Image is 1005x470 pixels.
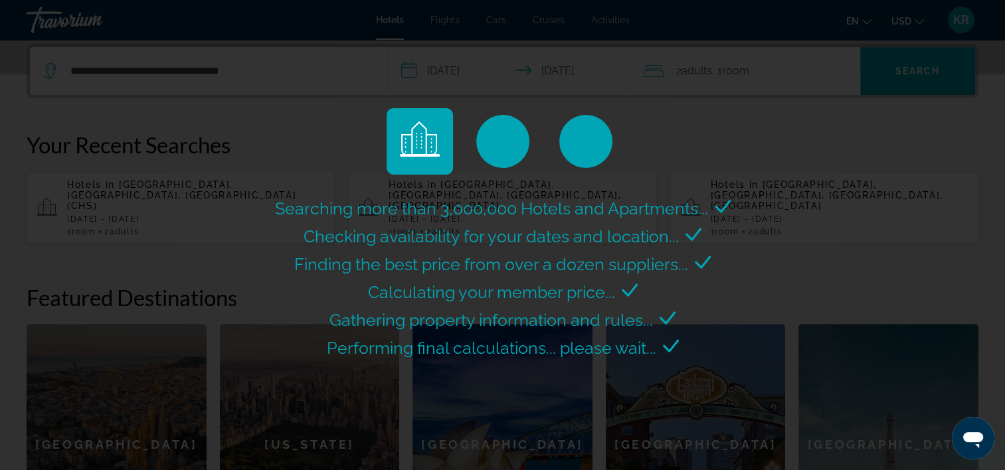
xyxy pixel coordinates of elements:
span: Finding the best price from over a dozen suppliers... [294,254,688,274]
span: Performing final calculations... please wait... [327,338,656,358]
span: Searching more than 3,000,000 Hotels and Apartments... [275,198,708,218]
span: Gathering property information and rules... [329,310,653,330]
iframe: Button to launch messaging window [952,417,994,459]
span: Calculating your member price... [368,282,615,302]
span: Checking availability for your dates and location... [304,226,679,246]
